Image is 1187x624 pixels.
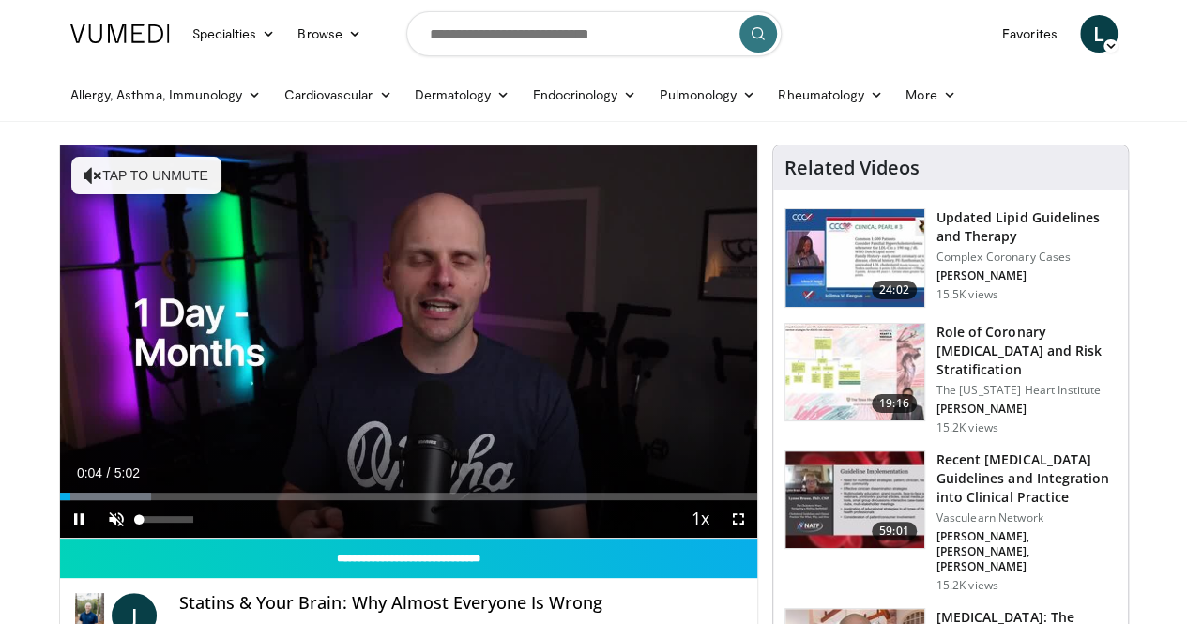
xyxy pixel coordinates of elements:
button: Fullscreen [720,500,757,538]
button: Tap to unmute [71,157,221,194]
p: [PERSON_NAME] [936,402,1117,417]
button: Playback Rate [682,500,720,538]
input: Search topics, interventions [406,11,782,56]
p: 15.2K views [936,420,998,435]
h3: Updated Lipid Guidelines and Therapy [936,208,1117,246]
a: L [1080,15,1118,53]
p: [PERSON_NAME] [936,268,1117,283]
a: 24:02 Updated Lipid Guidelines and Therapy Complex Coronary Cases [PERSON_NAME] 15.5K views [784,208,1117,308]
img: 1efa8c99-7b8a-4ab5-a569-1c219ae7bd2c.150x105_q85_crop-smart_upscale.jpg [785,324,924,421]
a: Cardiovascular [272,76,403,114]
button: Unmute [98,500,135,538]
span: 5:02 [114,465,140,480]
a: Browse [286,15,373,53]
p: Complex Coronary Cases [936,250,1117,265]
div: Volume Level [140,516,193,523]
a: More [894,76,966,114]
h4: Related Videos [784,157,920,179]
img: 77f671eb-9394-4acc-bc78-a9f077f94e00.150x105_q85_crop-smart_upscale.jpg [785,209,924,307]
div: Progress Bar [60,493,757,500]
span: 19:16 [872,394,917,413]
button: Pause [60,500,98,538]
span: 59:01 [872,522,917,540]
a: 59:01 Recent [MEDICAL_DATA] Guidelines and Integration into Clinical Practice Vasculearn Network ... [784,450,1117,593]
p: Vasculearn Network [936,510,1117,525]
p: 15.5K views [936,287,998,302]
p: [PERSON_NAME], [PERSON_NAME], [PERSON_NAME] [936,529,1117,574]
a: Rheumatology [767,76,894,114]
a: Specialties [181,15,287,53]
a: Endocrinology [521,76,647,114]
h4: Statins & Your Brain: Why Almost Everyone Is Wrong [179,593,741,614]
a: 19:16 Role of Coronary [MEDICAL_DATA] and Risk Stratification The [US_STATE] Heart Institute [PER... [784,323,1117,435]
img: 87825f19-cf4c-4b91-bba1-ce218758c6bb.150x105_q85_crop-smart_upscale.jpg [785,451,924,549]
span: / [107,465,111,480]
h3: Recent [MEDICAL_DATA] Guidelines and Integration into Clinical Practice [936,450,1117,507]
a: Dermatology [403,76,522,114]
video-js: Video Player [60,145,757,539]
p: 15.2K views [936,578,998,593]
p: The [US_STATE] Heart Institute [936,383,1117,398]
a: Pulmonology [647,76,767,114]
img: VuMedi Logo [70,24,170,43]
h3: Role of Coronary [MEDICAL_DATA] and Risk Stratification [936,323,1117,379]
a: Favorites [991,15,1069,53]
span: 24:02 [872,281,917,299]
span: 0:04 [77,465,102,480]
a: Allergy, Asthma, Immunology [59,76,273,114]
